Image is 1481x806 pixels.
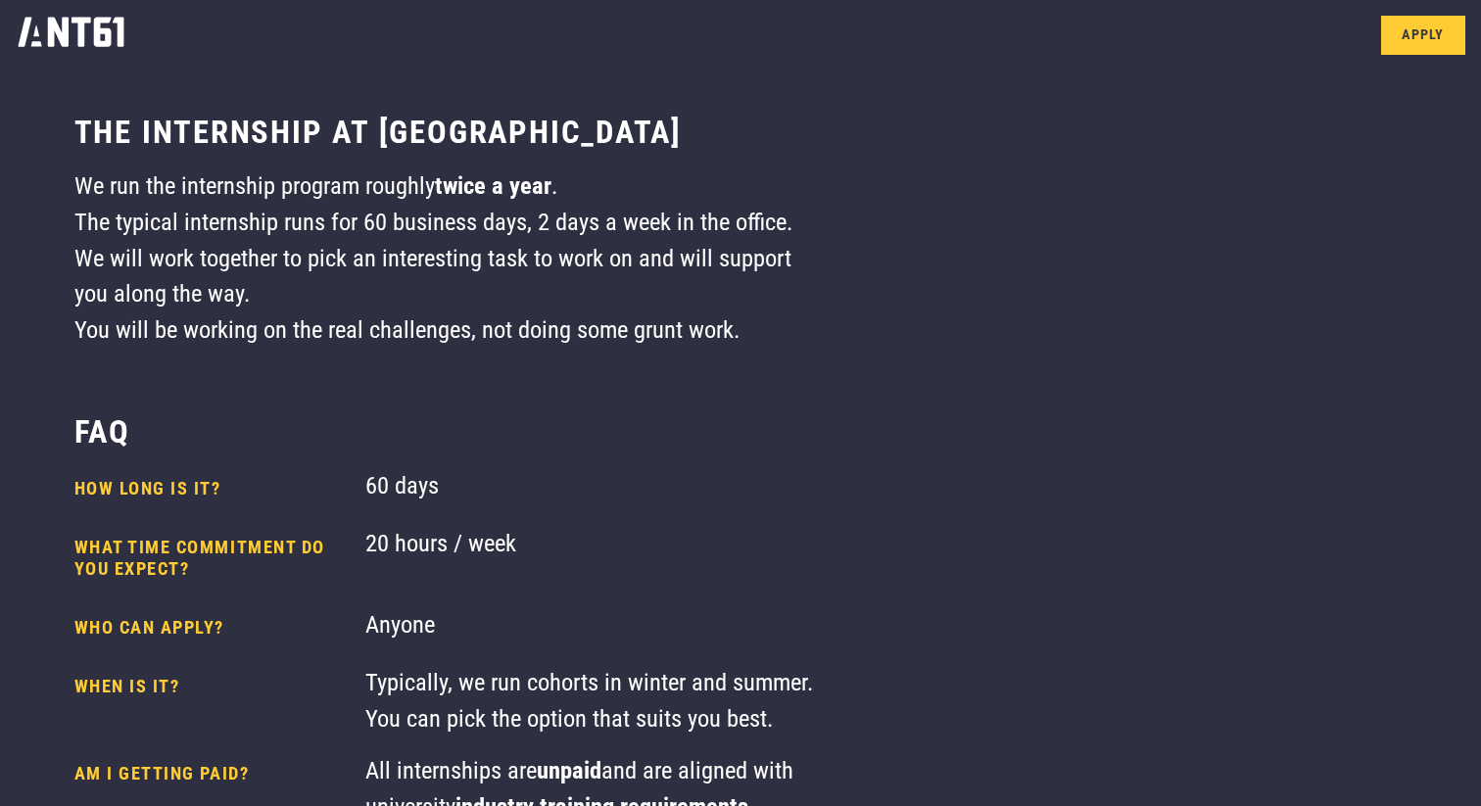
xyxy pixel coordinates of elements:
h4: What time commitment do you expect? [74,537,350,582]
div: We run the internship program roughly . The typical internship runs for 60 business days, 2 days ... [74,168,825,348]
strong: unpaid [537,756,601,784]
strong: twice a year [435,171,551,200]
div: 20 hours / week [365,526,824,591]
h4: When is it? [74,676,350,728]
h3: FAQ [74,412,130,452]
div: Anyone [365,607,824,649]
h4: How long is it? [74,478,350,500]
div: 60 days [365,468,824,510]
a: Apply [1381,16,1465,55]
div: Typically, we run cohorts in winter and summer. You can pick the option that suits you best. [365,665,824,736]
h3: The internship at [GEOGRAPHIC_DATA] [74,113,682,153]
h4: Who can apply? [74,617,350,640]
